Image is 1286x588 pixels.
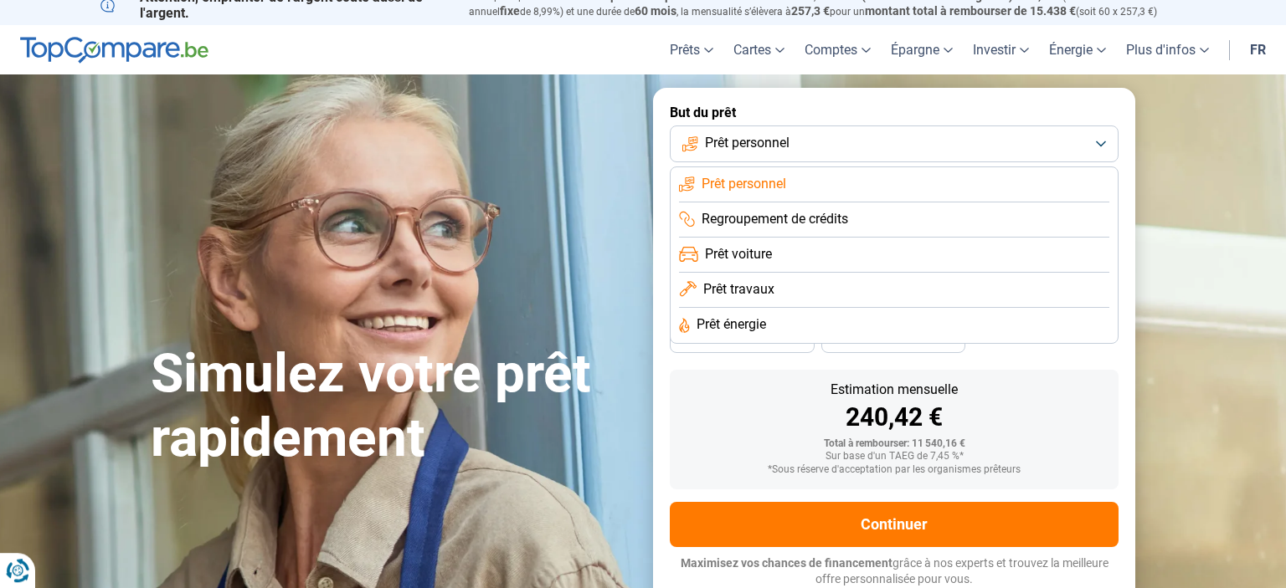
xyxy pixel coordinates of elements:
[635,4,676,18] span: 60 mois
[500,4,520,18] span: fixe
[702,175,786,193] span: Prêt personnel
[723,25,795,74] a: Cartes
[20,37,208,64] img: TopCompare
[683,451,1105,463] div: Sur base d'un TAEG de 7,45 %*
[865,4,1076,18] span: montant total à rembourser de 15.438 €
[670,105,1119,120] label: But du prêt
[1039,25,1116,74] a: Énergie
[705,134,790,152] span: Prêt personnel
[670,125,1119,162] button: Prêt personnel
[795,25,881,74] a: Comptes
[697,315,766,334] span: Prêt énergie
[683,464,1105,476] div: *Sous réserve d'acceptation par les organismes prêteurs
[683,438,1105,450] div: Total à rembourser: 11 540,16 €
[723,335,760,345] span: 30 mois
[875,335,912,345] span: 24 mois
[702,210,848,228] span: Regroupement de crédits
[791,4,830,18] span: 257,3 €
[963,25,1039,74] a: Investir
[670,502,1119,547] button: Continuer
[670,555,1119,588] p: grâce à nos experts et trouvez la meilleure offre personnalisée pour vous.
[1240,25,1276,74] a: fr
[151,342,633,471] h1: Simulez votre prêt rapidement
[881,25,963,74] a: Épargne
[705,245,772,263] span: Prêt voiture
[1116,25,1219,74] a: Plus d'infos
[660,25,723,74] a: Prêts
[703,280,774,299] span: Prêt travaux
[681,556,892,570] span: Maximisez vos chances de financement
[683,405,1105,430] div: 240,42 €
[683,383,1105,396] div: Estimation mensuelle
